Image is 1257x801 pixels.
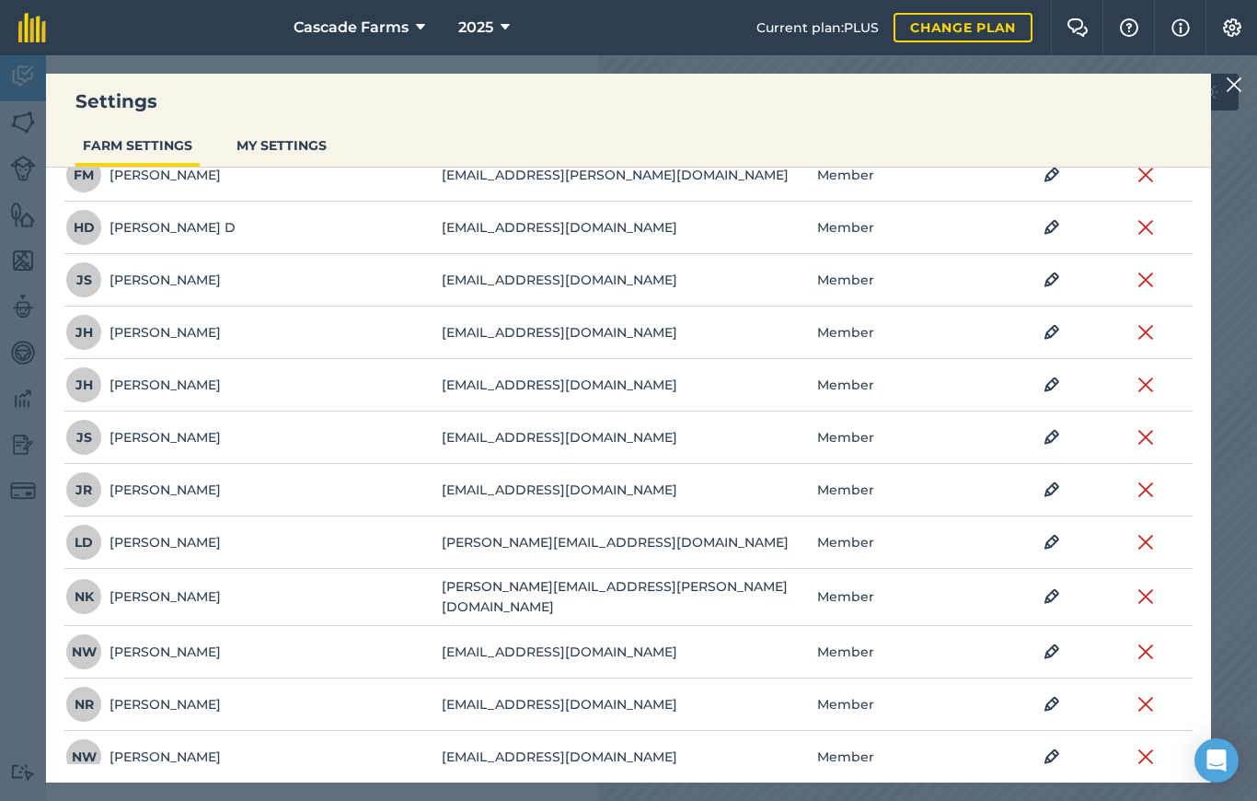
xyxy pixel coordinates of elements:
img: svg+xml;base64,PHN2ZyB4bWxucz0iaHR0cDovL3d3dy53My5vcmcvMjAwMC9zdmciIHdpZHRoPSIyMiIgaGVpZ2h0PSIzMC... [1137,479,1154,501]
td: Member [816,731,1004,784]
img: svg+xml;base64,PHN2ZyB4bWxucz0iaHR0cDovL3d3dy53My5vcmcvMjAwMC9zdmciIHdpZHRoPSIxOCIgaGVpZ2h0PSIyNC... [1044,216,1060,238]
button: MY SETTINGS [229,128,334,163]
span: JR [65,471,102,508]
span: JH [65,366,102,403]
img: svg+xml;base64,PHN2ZyB4bWxucz0iaHR0cDovL3d3dy53My5vcmcvMjAwMC9zdmciIHdpZHRoPSIxOCIgaGVpZ2h0PSIyNC... [1044,641,1060,663]
img: svg+xml;base64,PHN2ZyB4bWxucz0iaHR0cDovL3d3dy53My5vcmcvMjAwMC9zdmciIHdpZHRoPSIyMiIgaGVpZ2h0PSIzMC... [1226,74,1242,96]
td: [EMAIL_ADDRESS][DOMAIN_NAME] [441,307,817,359]
img: fieldmargin Logo [18,13,46,42]
img: svg+xml;base64,PHN2ZyB4bWxucz0iaHR0cDovL3d3dy53My5vcmcvMjAwMC9zdmciIHdpZHRoPSIyMiIgaGVpZ2h0PSIzMC... [1137,426,1154,448]
img: Two speech bubbles overlapping with the left bubble in the forefront [1067,18,1089,37]
div: [PERSON_NAME] [65,157,221,193]
img: svg+xml;base64,PHN2ZyB4bWxucz0iaHR0cDovL3d3dy53My5vcmcvMjAwMC9zdmciIHdpZHRoPSIyMiIgaGVpZ2h0PSIzMC... [1137,693,1154,715]
span: FM [65,157,102,193]
td: Member [816,412,1004,464]
td: [EMAIL_ADDRESS][DOMAIN_NAME] [441,626,817,679]
span: NW [65,738,102,775]
div: [PERSON_NAME] [65,314,221,351]
img: A cog icon [1221,18,1243,37]
span: NR [65,686,102,723]
span: JS [65,261,102,298]
span: JH [65,314,102,351]
div: [PERSON_NAME] [65,686,221,723]
img: svg+xml;base64,PHN2ZyB4bWxucz0iaHR0cDovL3d3dy53My5vcmcvMjAwMC9zdmciIHdpZHRoPSIyMiIgaGVpZ2h0PSIzMC... [1137,641,1154,663]
td: [EMAIL_ADDRESS][DOMAIN_NAME] [441,359,817,412]
td: Member [816,517,1004,569]
img: svg+xml;base64,PHN2ZyB4bWxucz0iaHR0cDovL3d3dy53My5vcmcvMjAwMC9zdmciIHdpZHRoPSIxOCIgaGVpZ2h0PSIyNC... [1044,586,1060,608]
td: [EMAIL_ADDRESS][DOMAIN_NAME] [441,412,817,464]
img: svg+xml;base64,PHN2ZyB4bWxucz0iaHR0cDovL3d3dy53My5vcmcvMjAwMC9zdmciIHdpZHRoPSIyMiIgaGVpZ2h0PSIzMC... [1137,269,1154,291]
td: Member [816,679,1004,731]
td: Member [816,359,1004,412]
a: Change plan [894,13,1032,42]
td: Member [816,626,1004,679]
td: [EMAIL_ADDRESS][DOMAIN_NAME] [441,679,817,731]
img: svg+xml;base64,PHN2ZyB4bWxucz0iaHR0cDovL3d3dy53My5vcmcvMjAwMC9zdmciIHdpZHRoPSIxOCIgaGVpZ2h0PSIyNC... [1044,269,1060,291]
td: Member [816,202,1004,254]
div: [PERSON_NAME] [65,366,221,403]
td: Member [816,149,1004,202]
img: svg+xml;base64,PHN2ZyB4bWxucz0iaHR0cDovL3d3dy53My5vcmcvMjAwMC9zdmciIHdpZHRoPSIxNyIgaGVpZ2h0PSIxNy... [1171,17,1190,39]
td: [EMAIL_ADDRESS][DOMAIN_NAME] [441,202,817,254]
span: LD [65,524,102,561]
img: svg+xml;base64,PHN2ZyB4bWxucz0iaHR0cDovL3d3dy53My5vcmcvMjAwMC9zdmciIHdpZHRoPSIyMiIgaGVpZ2h0PSIzMC... [1137,746,1154,768]
img: svg+xml;base64,PHN2ZyB4bWxucz0iaHR0cDovL3d3dy53My5vcmcvMjAwMC9zdmciIHdpZHRoPSIyMiIgaGVpZ2h0PSIzMC... [1137,531,1154,553]
span: 2025 [458,17,493,39]
td: [EMAIL_ADDRESS][PERSON_NAME][DOMAIN_NAME] [441,149,817,202]
span: JS [65,419,102,456]
h3: Settings [46,88,1211,114]
img: svg+xml;base64,PHN2ZyB4bWxucz0iaHR0cDovL3d3dy53My5vcmcvMjAwMC9zdmciIHdpZHRoPSIyMiIgaGVpZ2h0PSIzMC... [1137,374,1154,396]
div: [PERSON_NAME] [65,633,221,670]
img: svg+xml;base64,PHN2ZyB4bWxucz0iaHR0cDovL3d3dy53My5vcmcvMjAwMC9zdmciIHdpZHRoPSIxOCIgaGVpZ2h0PSIyNC... [1044,479,1060,501]
span: Cascade Farms [294,17,409,39]
img: svg+xml;base64,PHN2ZyB4bWxucz0iaHR0cDovL3d3dy53My5vcmcvMjAwMC9zdmciIHdpZHRoPSIxOCIgaGVpZ2h0PSIyNC... [1044,164,1060,186]
img: svg+xml;base64,PHN2ZyB4bWxucz0iaHR0cDovL3d3dy53My5vcmcvMjAwMC9zdmciIHdpZHRoPSIxOCIgaGVpZ2h0PSIyNC... [1044,374,1060,396]
span: Current plan : PLUS [756,17,879,38]
td: [EMAIL_ADDRESS][DOMAIN_NAME] [441,731,817,784]
div: [PERSON_NAME] [65,419,221,456]
td: Member [816,254,1004,307]
img: svg+xml;base64,PHN2ZyB4bWxucz0iaHR0cDovL3d3dy53My5vcmcvMjAwMC9zdmciIHdpZHRoPSIyMiIgaGVpZ2h0PSIzMC... [1137,321,1154,343]
img: svg+xml;base64,PHN2ZyB4bWxucz0iaHR0cDovL3d3dy53My5vcmcvMjAwMC9zdmciIHdpZHRoPSIyMiIgaGVpZ2h0PSIzMC... [1137,164,1154,186]
div: [PERSON_NAME] [65,471,221,508]
div: [PERSON_NAME] [65,738,221,775]
div: Open Intercom Messenger [1194,738,1239,783]
img: svg+xml;base64,PHN2ZyB4bWxucz0iaHR0cDovL3d3dy53My5vcmcvMjAwMC9zdmciIHdpZHRoPSIyMiIgaGVpZ2h0PSIzMC... [1137,216,1154,238]
td: [PERSON_NAME][EMAIL_ADDRESS][PERSON_NAME][DOMAIN_NAME] [441,569,817,626]
td: [EMAIL_ADDRESS][DOMAIN_NAME] [441,254,817,307]
td: [PERSON_NAME][EMAIL_ADDRESS][DOMAIN_NAME] [441,517,817,569]
img: svg+xml;base64,PHN2ZyB4bWxucz0iaHR0cDovL3d3dy53My5vcmcvMjAwMC9zdmciIHdpZHRoPSIyMiIgaGVpZ2h0PSIzMC... [1137,586,1154,608]
img: svg+xml;base64,PHN2ZyB4bWxucz0iaHR0cDovL3d3dy53My5vcmcvMjAwMC9zdmciIHdpZHRoPSIxOCIgaGVpZ2h0PSIyNC... [1044,693,1060,715]
img: A question mark icon [1118,18,1140,37]
td: Member [816,569,1004,626]
span: NW [65,633,102,670]
img: svg+xml;base64,PHN2ZyB4bWxucz0iaHR0cDovL3d3dy53My5vcmcvMjAwMC9zdmciIHdpZHRoPSIxOCIgaGVpZ2h0PSIyNC... [1044,426,1060,448]
img: svg+xml;base64,PHN2ZyB4bWxucz0iaHR0cDovL3d3dy53My5vcmcvMjAwMC9zdmciIHdpZHRoPSIxOCIgaGVpZ2h0PSIyNC... [1044,321,1060,343]
div: [PERSON_NAME] [65,578,221,615]
button: FARM SETTINGS [75,128,200,163]
div: [PERSON_NAME] D [65,209,236,246]
div: [PERSON_NAME] [65,261,221,298]
img: svg+xml;base64,PHN2ZyB4bWxucz0iaHR0cDovL3d3dy53My5vcmcvMjAwMC9zdmciIHdpZHRoPSIxOCIgaGVpZ2h0PSIyNC... [1044,531,1060,553]
td: Member [816,307,1004,359]
span: NK [65,578,102,615]
div: [PERSON_NAME] [65,524,221,561]
span: HD [65,209,102,246]
td: Member [816,464,1004,517]
td: [EMAIL_ADDRESS][DOMAIN_NAME] [441,464,817,517]
img: svg+xml;base64,PHN2ZyB4bWxucz0iaHR0cDovL3d3dy53My5vcmcvMjAwMC9zdmciIHdpZHRoPSIxOCIgaGVpZ2h0PSIyNC... [1044,746,1060,768]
